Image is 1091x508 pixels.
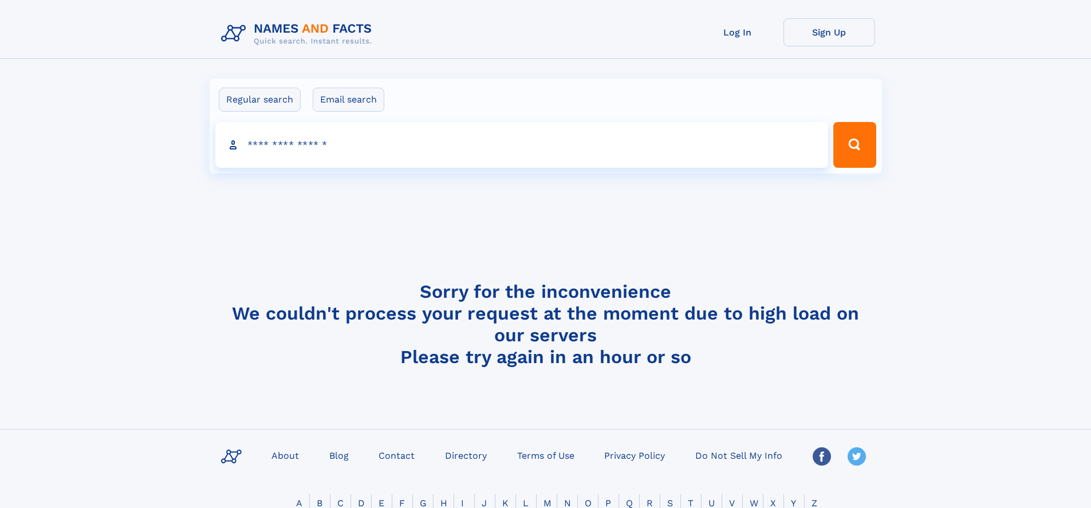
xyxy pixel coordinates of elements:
a: Directory [440,447,491,463]
a: Contact [374,447,419,463]
a: Do Not Sell My Info [691,447,787,463]
a: Terms of Use [513,447,579,463]
input: search input [215,122,829,168]
label: Regular search [219,88,301,112]
a: Log In [692,18,783,46]
a: Sign Up [783,18,875,46]
button: Search Button [833,122,876,168]
h4: Sorry for the inconvenience We couldn't process your request at the moment due to high load on ou... [216,281,875,368]
img: Twitter [848,447,866,466]
a: Blog [325,447,353,463]
img: Logo Names and Facts [216,18,381,49]
a: Privacy Policy [600,447,669,463]
a: About [267,447,304,463]
label: Email search [313,88,384,112]
img: Facebook [813,447,831,466]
